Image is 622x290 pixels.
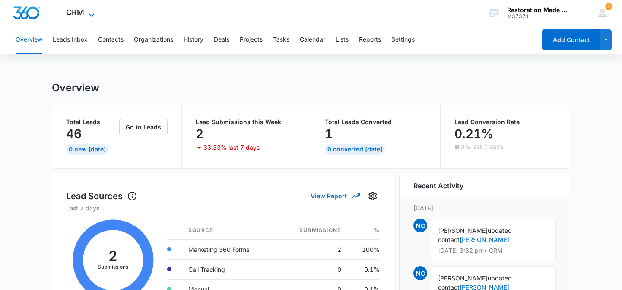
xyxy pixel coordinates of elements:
[66,127,82,141] p: 46
[454,127,493,141] p: 0.21%
[605,3,612,10] div: notifications count
[413,266,427,280] span: NC
[66,8,84,17] span: CRM
[507,6,570,13] div: account name
[119,123,168,131] a: Go to Leads
[325,144,385,155] div: 0 Converted [DATE]
[507,13,570,19] div: account id
[413,203,556,213] p: [DATE]
[16,26,42,54] button: Overview
[66,190,137,203] h1: Lead Sources
[325,119,426,125] p: Total Leads Converted
[66,203,380,213] p: Last 7 days
[277,259,348,279] td: 0
[348,239,380,259] td: 100%
[605,3,612,10] span: 1
[336,26,349,54] button: Lists
[98,26,124,54] button: Contacts
[460,236,509,243] a: [PERSON_NAME]
[184,26,203,54] button: History
[214,26,229,54] button: Deals
[66,144,108,155] div: 0 New [DATE]
[438,274,488,282] span: [PERSON_NAME]
[66,119,117,125] p: Total Leads
[438,248,549,254] p: [DATE] 3:32 pm • CRM
[203,145,260,151] p: 33.33% last 7 days
[460,144,503,150] p: 0% last 7 days
[277,239,348,259] td: 2
[181,239,277,259] td: Marketing 360 Forms
[181,221,277,240] th: Source
[325,127,333,141] p: 1
[181,259,277,279] td: Call Tracking
[413,219,427,232] span: NC
[277,221,348,240] th: Submissions
[348,221,380,240] th: %
[134,26,173,54] button: Organizations
[413,180,463,191] h6: Recent Activity
[240,26,263,54] button: Projects
[311,188,359,203] button: View Report
[391,26,415,54] button: Settings
[438,227,488,234] span: [PERSON_NAME]
[542,29,600,50] button: Add Contact
[359,26,381,54] button: Reports
[119,119,168,135] button: Go to Leads
[196,119,297,125] p: Lead Submissions this Week
[366,189,380,203] button: Settings
[454,119,556,125] p: Lead Conversion Rate
[273,26,289,54] button: Tasks
[52,81,99,94] h1: Overview
[53,26,88,54] button: Leads Inbox
[300,26,325,54] button: Calendar
[348,259,380,279] td: 0.1%
[196,127,203,141] p: 2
